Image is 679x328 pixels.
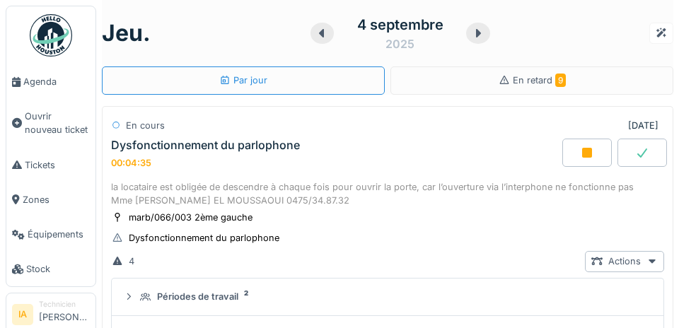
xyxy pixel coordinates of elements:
li: IA [12,304,33,325]
span: 9 [555,74,566,87]
span: Stock [26,262,90,276]
div: la locataire est obligée de descendre à chaque fois pour ouvrir la porte, car l’ouverture via l’i... [111,180,664,207]
span: En retard [513,75,566,86]
div: [DATE] [628,119,658,132]
span: Tickets [25,158,90,172]
div: 4 [129,254,134,268]
div: Technicien [39,299,90,310]
div: En cours [126,119,165,132]
a: Agenda [6,64,95,99]
span: Ouvrir nouveau ticket [25,110,90,136]
div: marb/066/003 2ème gauche [129,211,253,224]
a: Zones [6,182,95,217]
span: Agenda [23,75,90,88]
div: Dysfonctionnement du parlophone [111,139,300,152]
div: Dysfonctionnement du parlophone [129,231,279,245]
div: Actions [585,251,664,271]
img: Badge_color-CXgf-gQk.svg [30,14,72,57]
a: Tickets [6,148,95,182]
div: 00:04:35 [111,158,151,168]
div: 4 septembre [357,14,443,35]
span: Zones [23,193,90,206]
div: 2025 [385,35,414,52]
span: Équipements [28,228,90,241]
div: Périodes de travail [157,290,238,303]
a: Stock [6,252,95,286]
h1: jeu. [102,20,151,47]
div: Par jour [219,74,267,87]
summary: Périodes de travail2 [117,284,658,310]
a: Équipements [6,217,95,252]
a: Ouvrir nouveau ticket [6,99,95,147]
